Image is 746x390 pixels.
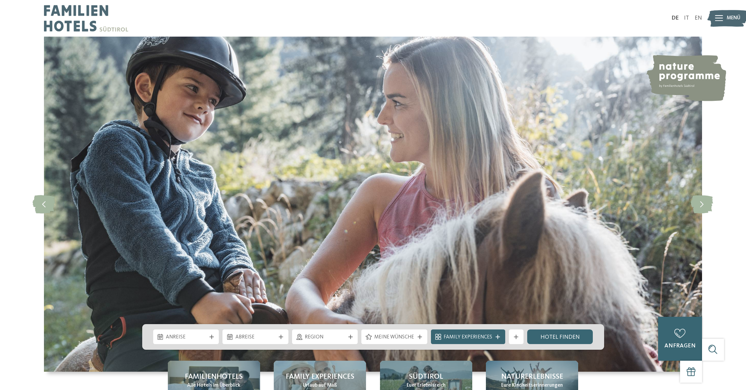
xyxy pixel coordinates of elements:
span: Euer Erlebnisreich [407,382,446,389]
span: Region [305,334,345,341]
span: Naturerlebnisse [501,372,563,382]
span: Abreise [235,334,276,341]
span: Menü [727,15,740,22]
a: DE [672,15,679,21]
span: Family Experiences [444,334,492,341]
span: Eure Kindheitserinnerungen [501,382,563,389]
a: anfragen [658,317,702,361]
span: Anreise [166,334,206,341]
span: anfragen [664,343,696,349]
a: Hotel finden [527,329,593,344]
span: Family Experiences [286,372,354,382]
img: Familienhotels Südtirol: The happy family places [44,37,702,372]
span: Südtirol [409,372,443,382]
img: nature programme by Familienhotels Südtirol [645,55,726,101]
a: IT [684,15,689,21]
span: Urlaub auf Maß [303,382,337,389]
a: EN [695,15,702,21]
span: Familienhotels [185,372,243,382]
span: Alle Hotels im Überblick [187,382,240,389]
span: Meine Wünsche [374,334,415,341]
